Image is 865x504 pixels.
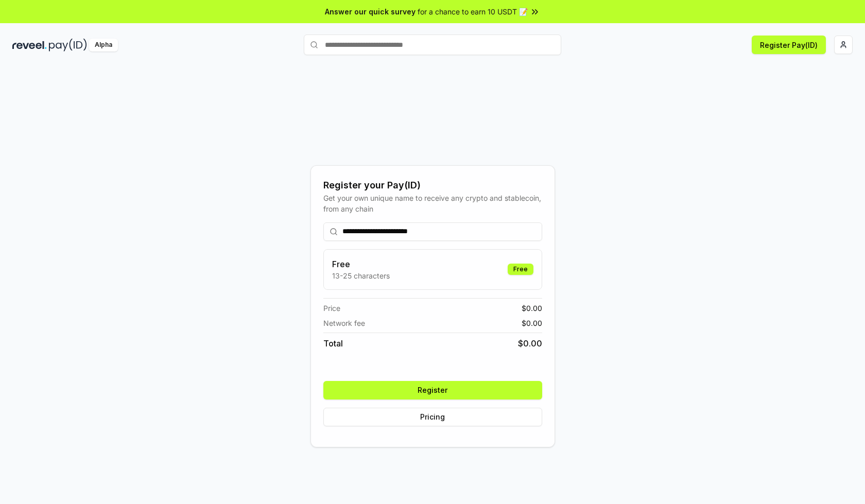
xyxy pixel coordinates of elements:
span: Total [323,337,343,350]
span: Price [323,303,340,314]
img: pay_id [49,39,87,51]
div: Free [508,264,533,275]
img: reveel_dark [12,39,47,51]
span: Answer our quick survey [325,6,416,17]
button: Pricing [323,408,542,426]
h3: Free [332,258,390,270]
button: Register Pay(ID) [752,36,826,54]
p: 13-25 characters [332,270,390,281]
div: Alpha [89,39,118,51]
span: for a chance to earn 10 USDT 📝 [418,6,528,17]
span: $ 0.00 [522,318,542,328]
button: Register [323,381,542,399]
span: $ 0.00 [522,303,542,314]
div: Get your own unique name to receive any crypto and stablecoin, from any chain [323,193,542,214]
span: $ 0.00 [518,337,542,350]
span: Network fee [323,318,365,328]
div: Register your Pay(ID) [323,178,542,193]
